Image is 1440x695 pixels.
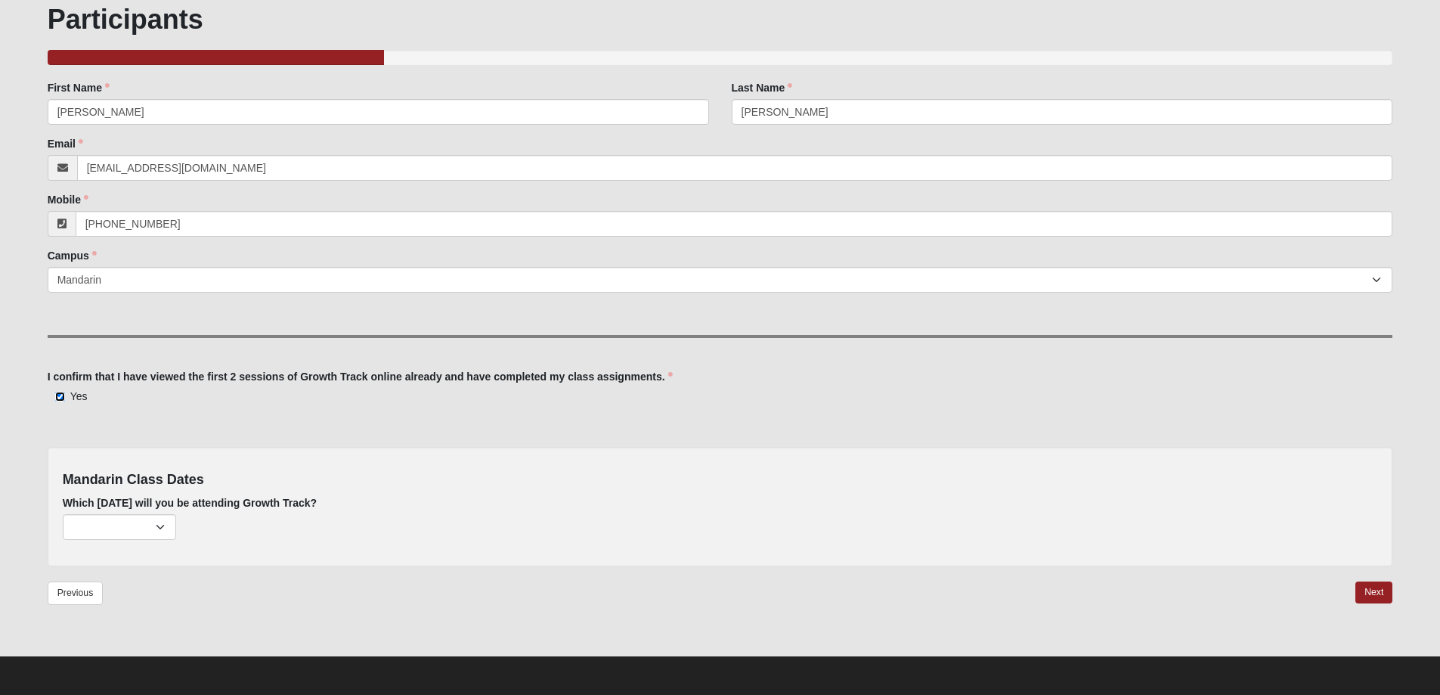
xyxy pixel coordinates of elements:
[48,80,110,95] label: First Name
[55,392,65,402] input: Yes
[48,192,88,207] label: Mobile
[1355,582,1392,603] a: Next
[48,582,104,605] a: Previous
[732,80,793,95] label: Last Name
[48,248,97,263] label: Campus
[48,136,83,151] label: Email
[63,495,317,510] label: Which [DATE] will you be attending Growth Track?
[48,3,1393,36] h1: Participants
[63,472,1378,489] h4: Mandarin Class Dates
[70,390,88,402] span: Yes
[48,369,673,384] label: I confirm that I have viewed the first 2 sessions of Growth Track online already and have complet...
